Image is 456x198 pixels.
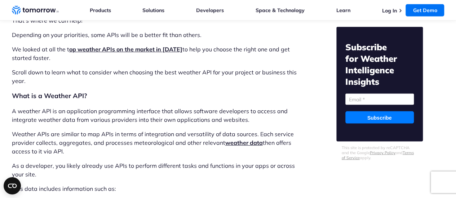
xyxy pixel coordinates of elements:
a: Products [90,7,111,14]
p: We looked at all the t to help you choose the right one and get started faster. [12,45,298,62]
p: A weather API is an application programming interface that allows software developers to access a... [12,107,298,124]
a: Privacy Policy [370,150,395,155]
a: Log In [382,8,397,14]
h2: What is a Weather API? [12,91,298,101]
a: Solutions [142,7,164,14]
a: op weather APIs on the market in [DATE] [69,46,182,53]
p: Weather APIs are similar to map APIs in terms of integration and versatility of data sources. Eac... [12,130,298,156]
p: Depending on your priorities, some APIs will be a better fit than others. [12,31,298,39]
input: Subscribe [345,111,414,124]
a: Home link [12,5,59,16]
a: Developers [196,7,224,14]
p: Scroll down to learn what to consider when choosing the best weather API for your project or busi... [12,68,298,85]
button: Open CMP widget [4,177,21,194]
a: Terms of Service [342,150,414,160]
a: Get Demo [406,4,444,17]
p: This site is protected by reCAPTCHA and the Google and apply. [342,145,417,160]
a: Space & Technology [256,7,305,14]
a: Learn [336,7,350,14]
input: Email * [345,94,414,105]
p: As a developer, you likely already use APIs to perform different tasks and functions in your apps... [12,161,298,179]
a: weather data [225,139,263,146]
h2: Subscribe for Weather Intelligence Insights [345,41,414,87]
p: This data includes information such as: [12,184,298,193]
